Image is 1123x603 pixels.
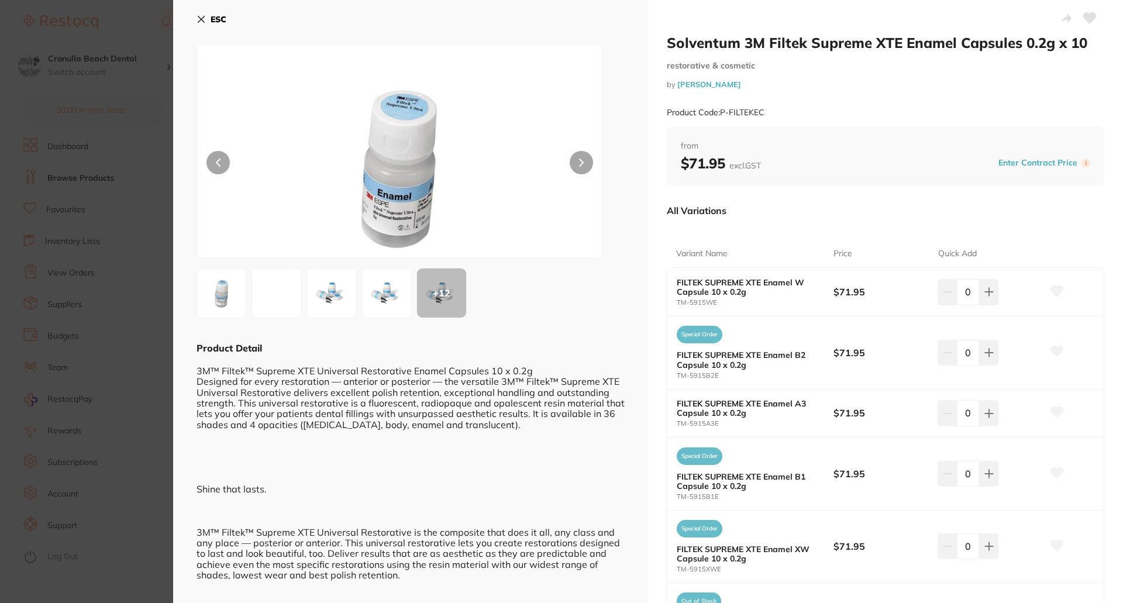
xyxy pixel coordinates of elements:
b: $71.95 [833,467,928,480]
span: Special Order [677,520,722,537]
small: TM-5915B2E [677,372,833,380]
h2: Solventum 3M Filtek Supreme XTE Enamel Capsules 0.2g x 10 [667,34,1104,51]
small: Product Code: P-FILTEKEC [667,108,764,118]
span: Special Order [677,326,722,343]
div: + 12 [417,268,466,318]
b: FILTEK SUPREME XTE Enamel B2 Capsule 10 x 0.2g [677,350,818,369]
b: FILTEK SUPREME XTE Enamel A3 Capsule 10 x 0.2g [677,399,818,418]
small: restorative & cosmetic [667,61,1104,71]
b: FILTEK SUPREME XTE Enamel W Capsule 10 x 0.2g [677,278,818,297]
p: All Variations [667,205,726,216]
img: Zw [201,272,243,314]
span: Special Order [677,447,722,465]
b: FILTEK SUPREME XTE Enamel XW Capsule 10 x 0.2g [677,545,818,563]
button: Enter Contract Price [995,157,1081,168]
b: ESC [211,14,226,25]
b: $71.95 [833,346,928,359]
label: i [1081,158,1090,168]
b: Product Detail [197,342,262,354]
b: $71.95 [833,285,928,298]
p: Quick Add [938,248,977,260]
b: $71.95 [833,540,928,553]
small: TM-5915WE [677,299,833,306]
img: MTVBMkUuanBn [366,272,408,314]
small: by [667,80,1104,89]
b: $71.95 [833,406,928,419]
span: excl. GST [729,160,761,171]
b: $71.95 [681,154,761,172]
small: TM-5915XWE [677,566,833,573]
b: FILTEK SUPREME XTE Enamel B1 Capsule 10 x 0.2g [677,472,818,491]
button: ESC [197,9,226,29]
img: Zw [278,73,522,258]
small: TM-5915A3E [677,420,833,428]
img: MTVEMkUuanBlZw [256,284,274,302]
p: Variant Name [676,248,728,260]
small: TM-5915B1E [677,493,833,501]
p: Price [833,248,852,260]
button: +12 [416,268,467,318]
span: from [681,140,1090,152]
a: [PERSON_NAME] [677,80,741,89]
img: MTVBMUUuanBn [311,272,353,314]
